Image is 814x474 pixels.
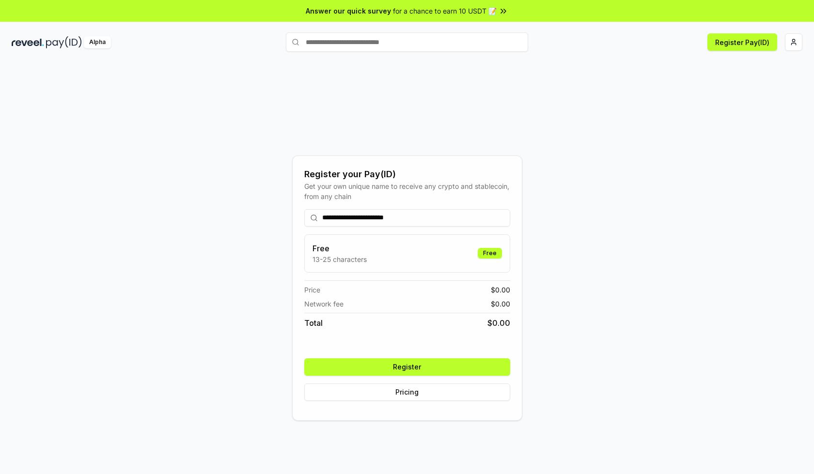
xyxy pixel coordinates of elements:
h3: Free [313,243,367,254]
span: $ 0.00 [491,299,510,309]
span: Total [304,317,323,329]
span: Network fee [304,299,344,309]
div: Alpha [84,36,111,48]
button: Pricing [304,383,510,401]
img: reveel_dark [12,36,44,48]
div: Free [478,248,502,259]
span: Answer our quick survey [306,6,391,16]
span: $ 0.00 [491,285,510,295]
span: Price [304,285,320,295]
span: $ 0.00 [487,317,510,329]
span: for a chance to earn 10 USDT 📝 [393,6,497,16]
div: Get your own unique name to receive any crypto and stablecoin, from any chain [304,181,510,201]
img: pay_id [46,36,82,48]
button: Register [304,358,510,376]
p: 13-25 characters [313,254,367,264]
div: Register your Pay(ID) [304,168,510,181]
button: Register Pay(ID) [707,33,777,51]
